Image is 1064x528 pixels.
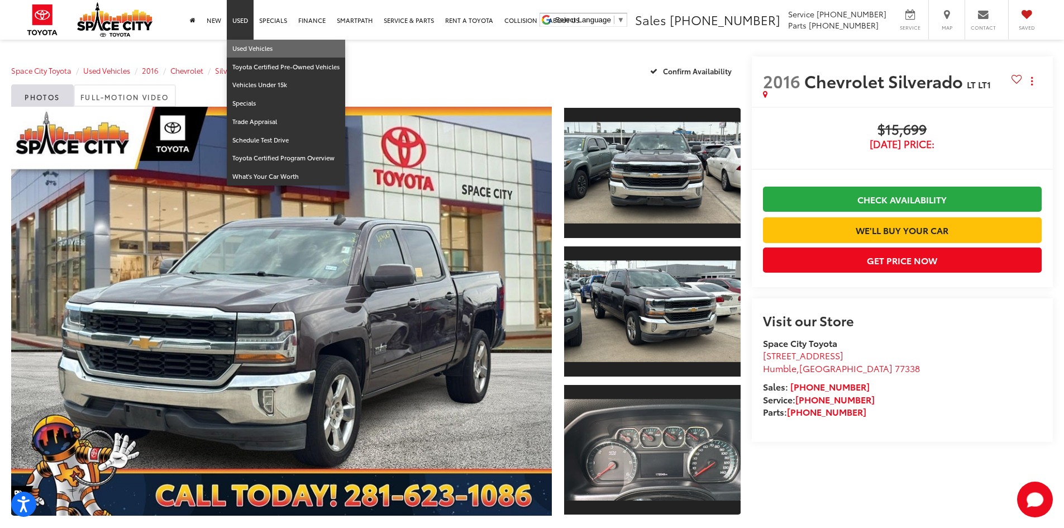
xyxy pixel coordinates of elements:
[1014,24,1039,31] span: Saved
[11,65,71,75] a: Space City Toyota
[795,393,875,406] a: [PHONE_NUMBER]
[11,486,34,503] span: Special
[763,69,800,93] span: 2016
[1017,482,1053,517] svg: Start Chat
[763,336,837,349] strong: Space City Toyota
[763,380,788,393] span: Sales:
[11,107,552,516] a: Expand Photo 0
[934,24,959,31] span: Map
[817,8,886,20] span: [PHONE_NUMBER]
[790,380,870,393] a: [PHONE_NUMBER]
[227,113,345,131] a: Trade Appraisal
[809,20,879,31] span: [PHONE_NUMBER]
[788,20,807,31] span: Parts
[663,66,732,76] span: Confirm Availability
[895,361,920,374] span: 77338
[562,261,742,362] img: 2016 Chevrolet Silverado LT LT1
[564,245,741,378] a: Expand Photo 2
[670,11,780,28] span: [PHONE_NUMBER]
[142,65,159,75] a: 2016
[1017,482,1053,517] button: Toggle Chat Window
[763,349,843,361] span: [STREET_ADDRESS]
[971,24,996,31] span: Contact
[564,107,741,239] a: Expand Photo 1
[763,361,796,374] span: Humble
[763,405,866,418] strong: Parts:
[787,405,866,418] a: [PHONE_NUMBER]
[562,122,742,223] img: 2016 Chevrolet Silverado LT LT1
[788,8,814,20] span: Service
[763,361,920,374] span: ,
[564,384,741,516] a: Expand Photo 3
[227,58,345,77] a: Toyota Certified Pre-Owned Vehicles
[562,399,742,500] img: 2016 Chevrolet Silverado LT LT1
[644,61,741,80] button: Confirm Availability
[763,217,1042,242] a: We'll Buy Your Car
[763,313,1042,327] h2: Visit our Store
[227,149,345,168] a: Toyota Certified Program Overview
[763,139,1042,150] span: [DATE] Price:
[227,131,345,150] a: Schedule Test Drive
[227,94,345,113] a: Specials
[763,349,920,374] a: [STREET_ADDRESS] Humble,[GEOGRAPHIC_DATA] 77338
[635,11,666,28] span: Sales
[1031,77,1033,85] span: dropdown dots
[227,40,345,58] a: Used Vehicles
[6,104,557,518] img: 2016 Chevrolet Silverado LT LT1
[77,2,152,37] img: Space City Toyota
[83,65,130,75] a: Used Vehicles
[170,65,203,75] a: Chevrolet
[763,393,875,406] strong: Service:
[215,65,247,75] a: Silverado
[227,168,345,185] a: What's Your Car Worth
[898,24,923,31] span: Service
[74,84,176,107] a: Full-Motion Video
[804,69,967,93] span: Chevrolet Silverado
[799,361,893,374] span: [GEOGRAPHIC_DATA]
[763,122,1042,139] span: $15,699
[763,187,1042,212] a: Check Availability
[555,16,624,24] a: Select Language​
[555,16,611,24] span: Select Language
[967,78,991,91] span: LT LT1
[227,76,345,94] a: Vehicles Under 15k
[1022,71,1042,91] button: Actions
[617,16,624,24] span: ▼
[11,84,74,107] a: Photos
[763,248,1042,273] button: Get Price Now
